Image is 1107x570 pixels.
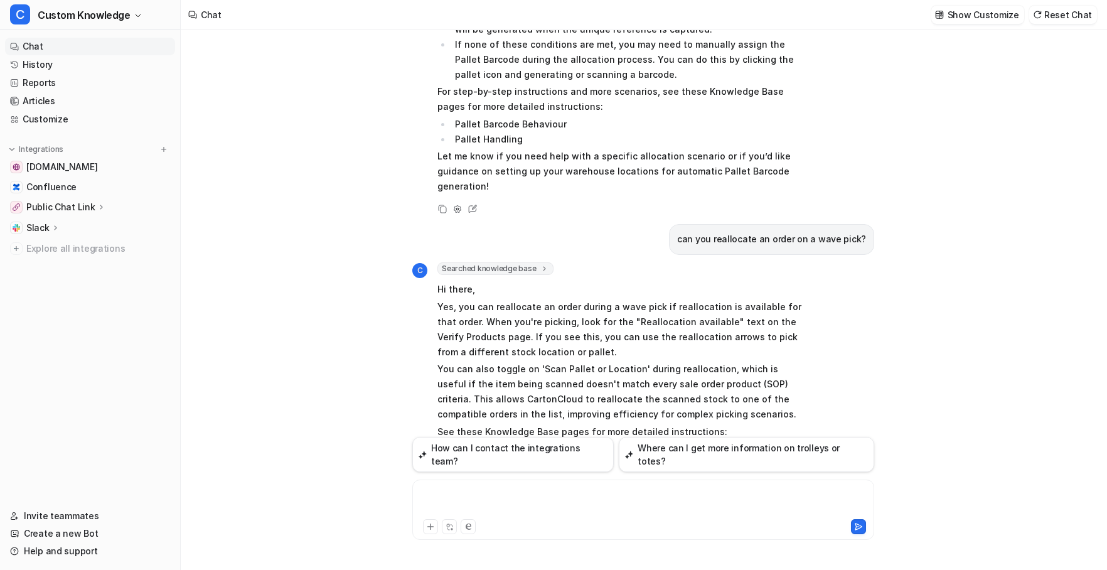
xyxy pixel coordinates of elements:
span: Searched knowledge base [437,262,553,275]
img: explore all integrations [10,242,23,255]
a: Create a new Bot [5,525,175,542]
p: Public Chat Link [26,201,95,213]
p: Yes, you can reallocate an order during a wave pick if reallocation is available for that order. ... [437,299,805,360]
span: Custom Knowledge [38,6,131,24]
button: Integrations [5,143,67,156]
span: Confluence [26,181,77,193]
li: Pallet Barcode Behaviour [451,117,805,132]
a: Reports [5,74,175,92]
p: Show Customize [948,8,1019,21]
button: How can I contact the integrations team? [412,437,614,472]
p: See these Knowledge Base pages for more detailed instructions: [437,424,805,439]
a: Articles [5,92,175,110]
a: Chat [5,38,175,55]
a: History [5,56,175,73]
span: C [10,4,30,24]
li: Pallet Handling [451,132,805,147]
img: Confluence [13,183,20,191]
p: can you reallocate an order on a wave pick? [677,232,866,247]
img: Slack [13,224,20,232]
li: If none of these conditions are met, you may need to manually assign the Pallet Barcode during th... [451,37,805,82]
a: Help and support [5,542,175,560]
a: Invite teammates [5,507,175,525]
button: Where can I get more information on trolleys or totes? [619,437,874,472]
a: Customize [5,110,175,128]
p: Hi there, [437,282,805,297]
p: Let me know if you need help with a specific allocation scenario or if you’d like guidance on set... [437,149,805,194]
span: Explore all integrations [26,239,170,259]
p: Integrations [19,144,63,154]
span: [DOMAIN_NAME] [26,161,97,173]
button: Show Customize [931,6,1024,24]
p: You can also toggle on 'Scan Pallet or Location' during reallocation, which is useful if the item... [437,362,805,422]
span: C [412,263,427,278]
a: Explore all integrations [5,240,175,257]
p: Slack [26,222,50,234]
img: Public Chat Link [13,203,20,211]
img: menu_add.svg [159,145,168,154]
img: expand menu [8,145,16,154]
button: Reset Chat [1029,6,1097,24]
img: help.cartoncloud.com [13,163,20,171]
img: reset [1033,10,1042,19]
p: For step-by-step instructions and more scenarios, see these Knowledge Base pages for more detaile... [437,84,805,114]
a: help.cartoncloud.com[DOMAIN_NAME] [5,158,175,176]
img: customize [935,10,944,19]
div: Chat [201,8,222,21]
a: ConfluenceConfluence [5,178,175,196]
